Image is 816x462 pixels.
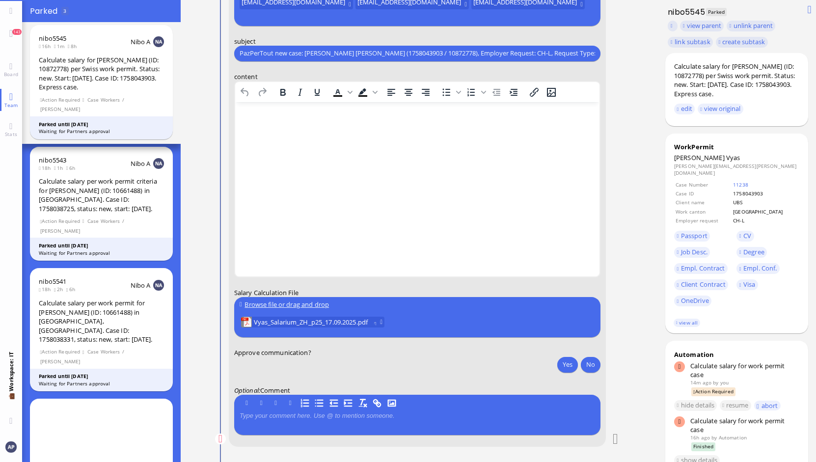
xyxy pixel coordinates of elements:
button: remove [380,319,382,325]
span: Approve communication? [234,348,311,356]
button: Undo [237,85,253,99]
a: Visa [736,279,758,290]
div: Numbered list [462,85,487,99]
span: Optional [234,386,259,395]
span: Parked [30,5,60,17]
div: Calculate salary per work permit for [PERSON_NAME] (ID: 10661488) in [GEOGRAPHIC_DATA], [GEOGRAPH... [39,299,164,344]
span: nibo5541 [39,277,66,286]
span: Case Workers [87,348,120,356]
button: B [241,398,252,408]
span: Board [1,71,21,78]
div: Calculate salary for work permit case [690,361,799,379]
span: / [122,217,125,225]
div: Text color Black [329,85,354,99]
lob-view: Vyas_Salarium_ZH_p25_17.09.2025.pdf [241,317,384,327]
a: View Vyas_Salarium_ZH_p25_17.09.2025.pdf [253,317,370,327]
span: [PERSON_NAME] [40,227,81,235]
button: Align right [417,85,434,99]
button: edit [674,104,695,114]
span: 143 [12,29,22,35]
a: nibo5545 [39,34,66,43]
span: 1h [54,164,66,171]
button: U [270,398,281,408]
a: Empl. Contract [674,263,728,274]
span: 2h [54,286,66,293]
span: 18h [39,164,54,171]
button: Download Vyas_Salarium_ZH_p25_17.09.2025.pdf [374,319,377,325]
img: NA [153,280,164,291]
div: Waiting for Partners approval [39,380,164,387]
span: Finished [691,442,716,451]
td: Client name [675,198,732,206]
button: resume [720,400,751,411]
span: / [122,348,125,356]
button: Redo [253,85,270,99]
button: view parent [680,21,724,31]
dd: [PERSON_NAME][EMAIL_ADDRESS][PERSON_NAME][DOMAIN_NAME] [674,163,799,177]
span: Case Workers [87,96,120,104]
span: Action Required [40,348,81,356]
span: Vyas [726,153,740,162]
button: I [256,398,267,408]
span: 1m [54,43,68,50]
div: Background color Black [354,85,379,99]
td: Case ID [675,190,732,197]
div: Parked until [DATE] [39,242,164,249]
img: You [5,441,16,452]
span: 14m ago [690,379,711,386]
a: nibo5543 [39,156,66,164]
a: 11238 [733,181,748,188]
td: [GEOGRAPHIC_DATA] [733,208,798,216]
a: Empl. Conf. [736,263,780,274]
a: view all [674,319,700,327]
span: Action Required [40,96,81,104]
span: Stats [2,131,20,137]
span: Visa [743,280,756,289]
a: Passport [674,231,710,242]
button: Italic [291,85,308,99]
span: anand.pazhenkottil@bluelakelegal.com [720,379,729,386]
span: 16h [39,43,54,50]
div: Calculate salary per work permit criteria for [PERSON_NAME] (ID: 10661488) in [GEOGRAPHIC_DATA]. ... [39,177,164,213]
img: Vyas_Salarium_ZH_p25_17.09.2025.pdf [241,317,251,327]
div: Bullet list [437,85,462,99]
button: No [581,356,600,372]
button: unlink parent [727,21,775,31]
iframe: Rich Text Area [235,102,599,276]
td: 1758043903 [733,190,798,197]
div: Waiting for Partners approval [39,249,164,257]
button: Align left [382,85,399,99]
button: Increase indent [505,85,521,99]
a: Job Desc. [674,247,710,258]
span: Empl. Conf. [743,264,777,272]
span: Salary Calculation File [234,288,299,297]
em: : [234,386,260,395]
button: hide details [674,400,717,411]
button: Insert/edit link [525,85,542,99]
img: NA [153,36,164,47]
span: Vyas_Salarium_ZH_p25_17.09.2025.pdf [253,317,370,327]
span: 💼 Workspace: IT [7,391,15,413]
span: Empl. Contract [681,264,725,272]
span: automation@bluelakelegal.com [719,434,747,441]
span: by [711,434,717,441]
a: Degree [736,247,767,258]
button: create subtask [716,37,768,48]
span: Nibo A [131,159,151,168]
span: [PERSON_NAME] [674,153,725,162]
button: abort [754,401,781,411]
span: Case Workers [87,217,120,225]
div: Browse file or drag and drop [240,299,595,310]
td: Case Number [675,181,732,189]
div: Calculate salary for work permit case [690,416,799,434]
button: Copy ticket nibo5545 link to clipboard [668,21,677,31]
span: Team [2,102,21,109]
span: Comment [260,386,290,395]
div: Parked until [DATE] [39,373,164,380]
button: Bold [274,85,291,99]
td: UBS [733,198,798,206]
span: / [122,96,125,104]
button: Underline [308,85,325,99]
